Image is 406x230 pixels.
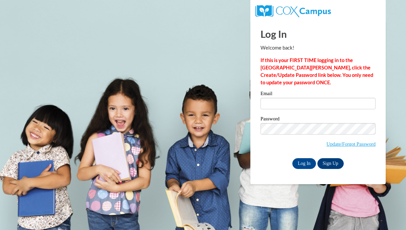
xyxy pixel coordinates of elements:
h1: Log In [261,27,376,41]
p: Welcome back! [261,44,376,52]
img: COX Campus [255,5,331,17]
a: Update/Forgot Password [326,141,376,147]
a: Sign Up [317,158,344,169]
input: Log In [292,158,316,169]
strong: If this is your FIRST TIME logging in to the [GEOGRAPHIC_DATA][PERSON_NAME], click the Create/Upd... [261,57,373,85]
label: Email [261,91,376,98]
a: COX Campus [255,8,331,13]
label: Password [261,116,376,123]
